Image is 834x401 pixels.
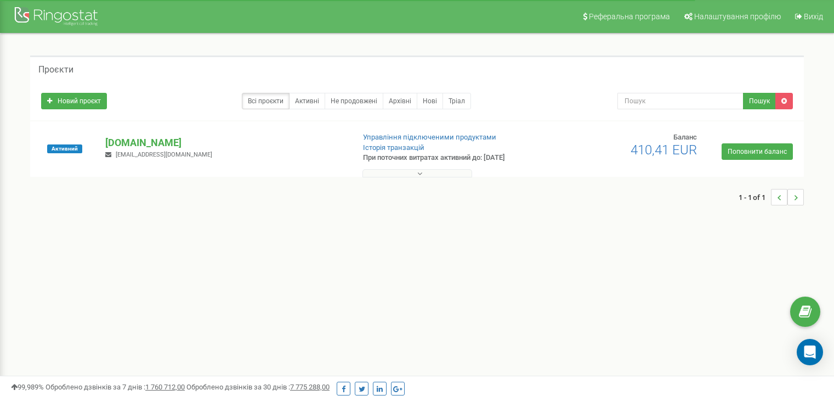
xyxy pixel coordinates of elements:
span: Баланс [673,133,697,141]
span: Налаштування профілю [694,12,781,21]
u: 7 775 288,00 [290,383,330,391]
a: Активні [289,93,325,109]
a: Всі проєкти [242,93,290,109]
span: [EMAIL_ADDRESS][DOMAIN_NAME] [116,151,212,158]
p: При поточних витратах активний до: [DATE] [363,153,538,163]
a: Тріал [442,93,471,109]
a: Поповнити баланс [722,143,793,160]
span: 410,41 EUR [631,142,697,158]
button: Пошук [743,93,776,109]
a: Новий проєкт [41,93,107,109]
span: 99,989% [11,383,44,391]
p: [DOMAIN_NAME] [105,136,345,150]
span: Оброблено дзвінків за 7 днів : [46,383,185,391]
a: Нові [417,93,443,109]
h5: Проєкти [38,65,73,75]
input: Пошук [617,93,744,109]
a: Історія транзакцій [363,143,424,152]
a: Архівні [383,93,417,109]
div: Open Intercom Messenger [797,339,823,365]
span: 1 - 1 of 1 [739,189,771,205]
a: Управління підключеними продуктами [363,133,496,141]
span: Оброблено дзвінків за 30 днів : [186,383,330,391]
u: 1 760 712,00 [145,383,185,391]
span: Активний [47,144,82,153]
a: Не продовжені [325,93,383,109]
span: Реферальна програма [589,12,670,21]
nav: ... [739,178,804,216]
span: Вихід [804,12,823,21]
